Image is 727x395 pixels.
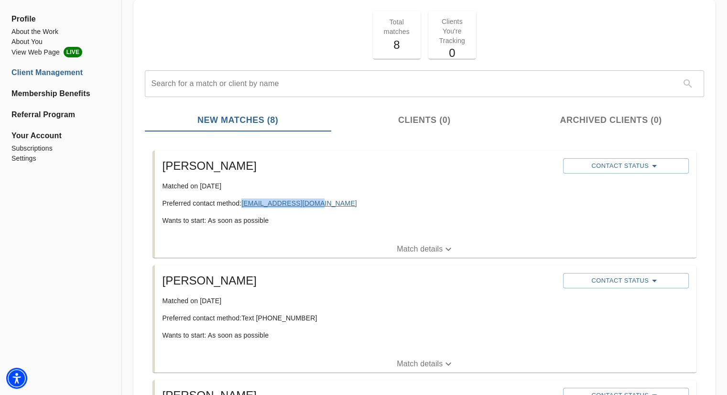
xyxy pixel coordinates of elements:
span: Profile [11,13,110,25]
p: Matched on [DATE] [163,296,555,306]
a: Settings [11,154,110,164]
button: Contact Status [563,158,689,174]
span: Contact Status [568,275,684,286]
a: Client Management [11,67,110,78]
p: Matched on [DATE] [163,181,555,191]
p: Preferred contact method: Text [PHONE_NUMBER] [163,313,555,323]
span: LIVE [64,47,82,57]
p: Clients You're Tracking [434,17,470,45]
p: Match details [397,358,443,370]
h5: 8 [379,37,415,53]
button: Contact Status [563,273,689,288]
a: [EMAIL_ADDRESS][DOMAIN_NAME] [241,199,357,207]
span: New Matches (8) [151,114,326,127]
h5: [PERSON_NAME] [163,158,555,174]
button: Match details [155,355,696,373]
h5: 0 [434,45,470,61]
a: Subscriptions [11,143,110,154]
div: Accessibility Menu [6,368,27,389]
a: About You [11,37,110,47]
p: Total matches [379,17,415,36]
a: Membership Benefits [11,88,110,99]
p: Preferred contact method: [163,198,555,208]
h5: [PERSON_NAME] [163,273,555,288]
span: Clients (0) [337,114,512,127]
li: View Web Page [11,47,110,57]
p: Wants to start: As soon as possible [163,216,555,225]
span: Your Account [11,130,110,142]
button: Match details [155,241,696,258]
a: View Web PageLIVE [11,47,110,57]
p: Wants to start: As soon as possible [163,330,555,340]
a: About the Work [11,27,110,37]
span: Contact Status [568,160,684,172]
span: Archived Clients (0) [523,114,698,127]
a: Referral Program [11,109,110,121]
p: Match details [397,243,443,255]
